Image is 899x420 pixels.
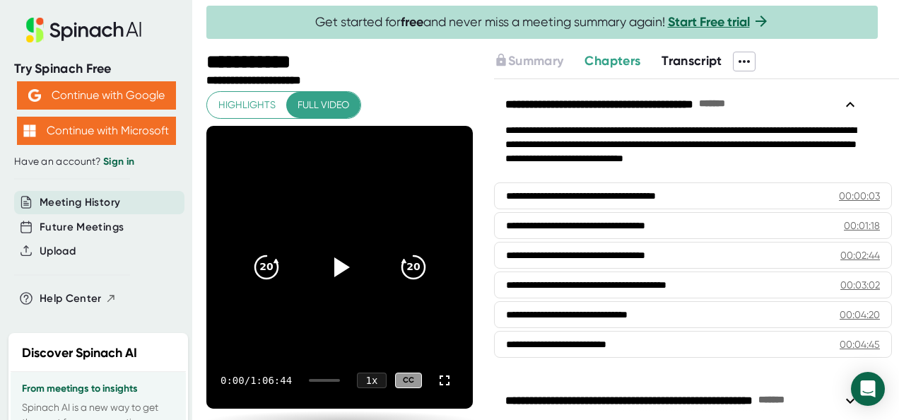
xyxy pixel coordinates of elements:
div: 00:04:45 [840,337,880,351]
div: Try Spinach Free [14,61,178,77]
button: Summary [494,52,563,71]
img: Aehbyd4JwY73AAAAAElFTkSuQmCC [28,89,41,102]
h2: Discover Spinach AI [22,344,137,363]
button: Meeting History [40,194,120,211]
div: CC [395,373,422,389]
span: Chapters [584,53,640,69]
button: Help Center [40,291,117,307]
div: 00:02:44 [840,248,880,262]
h3: From meetings to insights [22,383,175,395]
button: Continue with Microsoft [17,117,176,145]
div: 1 x [357,373,387,388]
span: Transcript [662,53,722,69]
div: 00:01:18 [844,218,880,233]
button: Full video [286,92,360,118]
div: Upgrade to access [494,52,584,71]
div: Have an account? [14,156,178,168]
button: Transcript [662,52,722,71]
button: Chapters [584,52,640,71]
a: Start Free trial [668,14,750,30]
button: Highlights [207,92,287,118]
div: Open Intercom Messenger [851,372,885,406]
button: Upload [40,243,76,259]
span: Get started for and never miss a meeting summary again! [315,14,770,30]
span: Highlights [218,96,276,114]
span: Summary [508,53,563,69]
span: Full video [298,96,349,114]
button: Future Meetings [40,219,124,235]
button: Continue with Google [17,81,176,110]
div: 00:03:02 [840,278,880,292]
a: Sign in [103,156,134,168]
div: 0:00 / 1:06:44 [221,375,292,386]
b: free [401,14,423,30]
div: 00:04:20 [840,308,880,322]
span: Help Center [40,291,102,307]
div: 00:00:03 [839,189,880,203]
